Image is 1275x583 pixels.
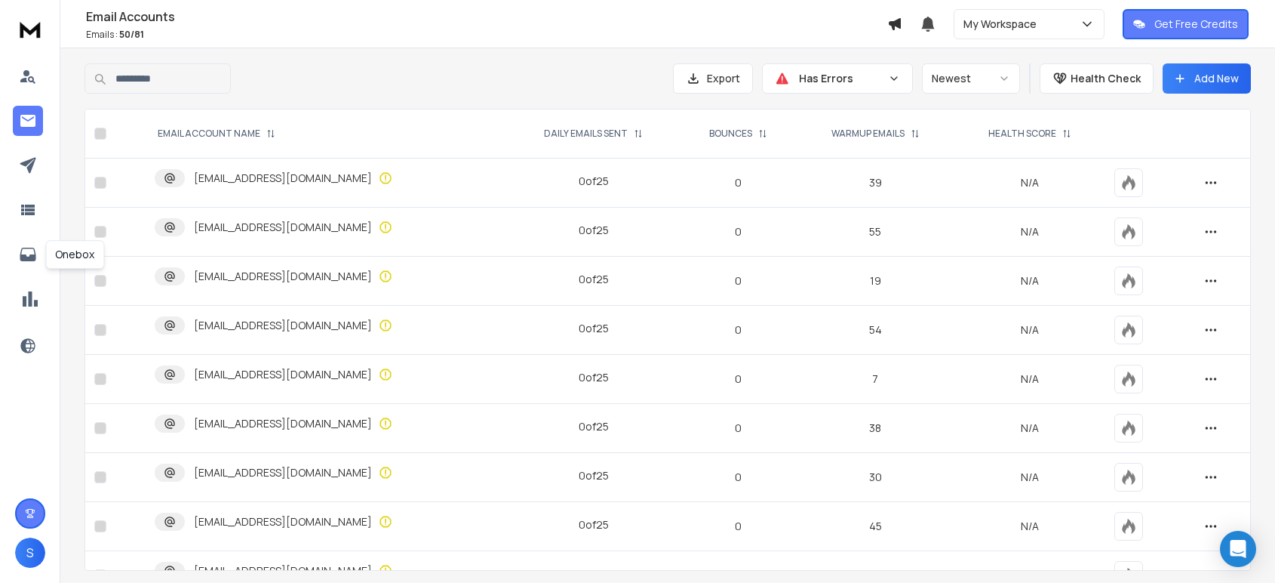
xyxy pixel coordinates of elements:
[963,175,1096,190] p: N/A
[831,128,905,140] p: WARMUP EMAILS
[690,322,788,338] p: 0
[194,171,372,186] p: [EMAIL_ADDRESS][DOMAIN_NAME]
[963,17,1043,32] p: My Workspace
[796,502,954,551] td: 45
[579,223,609,238] div: 0 of 25
[673,63,753,94] button: Export
[796,453,954,502] td: 30
[988,128,1056,140] p: HEALTH SCORE
[194,367,372,382] p: [EMAIL_ADDRESS][DOMAIN_NAME]
[194,318,372,333] p: [EMAIL_ADDRESS][DOMAIN_NAME]
[1071,71,1141,86] p: Health Check
[796,306,954,355] td: 54
[15,538,45,568] button: S
[579,468,609,483] div: 0 of 25
[690,470,788,485] p: 0
[690,372,788,387] p: 0
[690,175,788,190] p: 0
[194,514,372,529] p: [EMAIL_ADDRESS][DOMAIN_NAME]
[690,421,788,436] p: 0
[1163,63,1251,94] button: Add New
[1220,531,1256,567] div: Open Intercom Messenger
[86,8,887,26] h1: Email Accounts
[158,128,275,140] div: EMAIL ACCOUNT NAME
[15,15,45,43] img: logo
[119,28,144,41] span: 50 / 81
[1123,9,1249,39] button: Get Free Credits
[579,321,609,336] div: 0 of 25
[963,224,1096,239] p: N/A
[194,465,372,480] p: [EMAIL_ADDRESS][DOMAIN_NAME]
[922,63,1020,94] button: Newest
[86,29,887,41] p: Emails :
[579,566,609,581] div: 0 of 25
[963,519,1096,534] p: N/A
[579,174,609,189] div: 0 of 25
[963,372,1096,387] p: N/A
[963,568,1096,583] p: N/A
[796,404,954,453] td: 38
[963,470,1096,485] p: N/A
[796,355,954,404] td: 7
[690,273,788,288] p: 0
[690,519,788,534] p: 0
[690,224,788,239] p: 0
[579,272,609,287] div: 0 of 25
[194,563,372,578] p: [EMAIL_ADDRESS][DOMAIN_NAME]
[796,257,954,306] td: 19
[579,517,609,532] div: 0 of 25
[963,421,1096,436] p: N/A
[194,269,372,284] p: [EMAIL_ADDRESS][DOMAIN_NAME]
[799,71,882,86] p: Has Errors
[579,419,609,434] div: 0 of 25
[709,128,752,140] p: BOUNCES
[194,220,372,235] p: [EMAIL_ADDRESS][DOMAIN_NAME]
[690,568,788,583] p: 0
[963,322,1096,338] p: N/A
[796,208,954,257] td: 55
[1154,17,1238,32] p: Get Free Credits
[963,273,1096,288] p: N/A
[1040,63,1154,94] button: Health Check
[544,128,628,140] p: DAILY EMAILS SENT
[796,159,954,208] td: 39
[194,416,372,431] p: [EMAIL_ADDRESS][DOMAIN_NAME]
[45,240,104,269] div: Onebox
[579,370,609,385] div: 0 of 25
